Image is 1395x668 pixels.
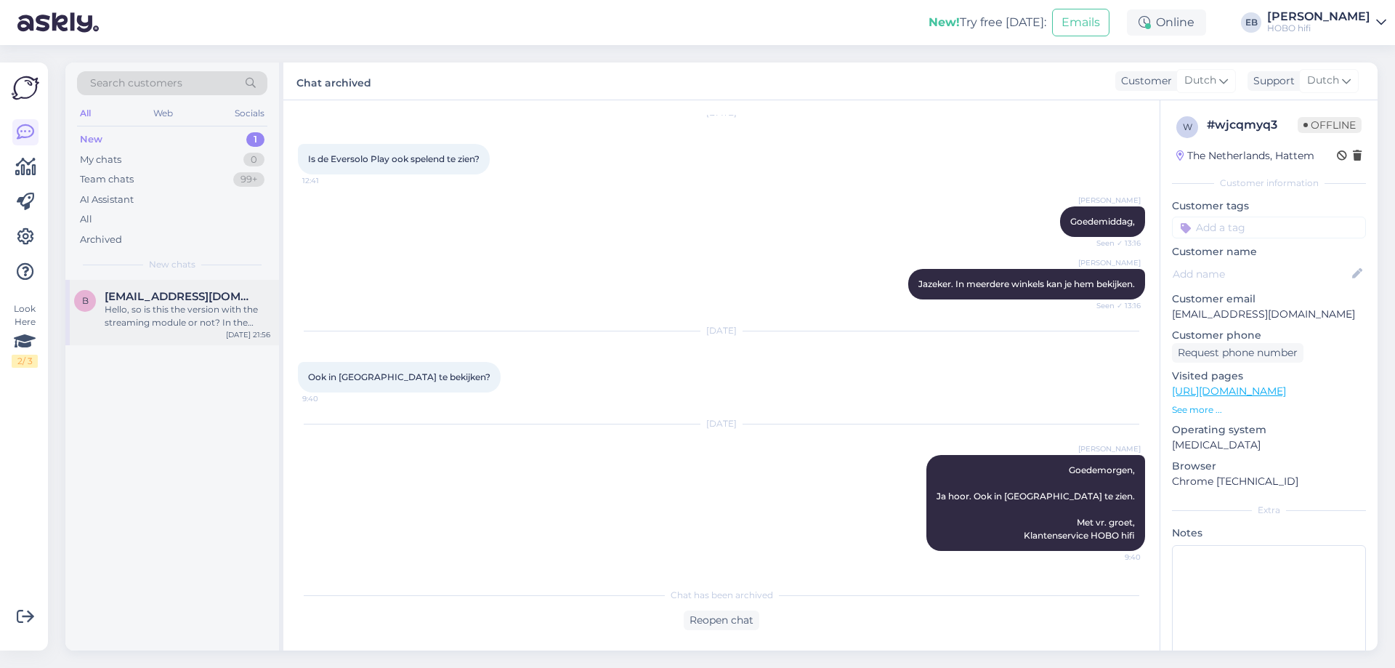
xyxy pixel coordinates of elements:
[1172,291,1366,307] p: Customer email
[1078,257,1141,268] span: [PERSON_NAME]
[1267,11,1386,34] a: [PERSON_NAME]HOBO hifi
[105,303,270,329] div: Hello, so is this the version with the streaming module or not? In the description it says so. Bu...
[298,324,1145,337] div: [DATE]
[1172,328,1366,343] p: Customer phone
[302,393,357,404] span: 9:40
[1173,266,1349,282] input: Add name
[1172,459,1366,474] p: Browser
[929,14,1046,31] div: Try free [DATE]:
[1172,198,1366,214] p: Customer tags
[1176,148,1314,164] div: The Netherlands, Hattem
[1172,385,1286,398] a: [URL][DOMAIN_NAME]
[1241,12,1261,33] div: EB
[1172,474,1366,489] p: Chrome [TECHNICAL_ID]
[298,417,1145,430] div: [DATE]
[1248,73,1295,89] div: Support
[671,589,773,602] span: Chat has been archived
[149,258,195,271] span: New chats
[1078,443,1141,454] span: [PERSON_NAME]
[1172,217,1366,238] input: Add a tag
[80,132,102,147] div: New
[12,355,38,368] div: 2 / 3
[1184,73,1216,89] span: Dutch
[233,172,264,187] div: 99+
[82,295,89,306] span: b
[1172,177,1366,190] div: Customer information
[1267,23,1370,34] div: HOBO hifi
[1086,552,1141,563] span: 9:40
[1307,73,1339,89] span: Dutch
[1052,9,1109,36] button: Emails
[243,153,264,167] div: 0
[929,15,960,29] b: New!
[77,104,94,123] div: All
[1086,238,1141,249] span: Seen ✓ 13:16
[80,153,121,167] div: My chats
[296,71,371,91] label: Chat archived
[1172,526,1366,541] p: Notes
[12,302,38,368] div: Look Here
[1070,216,1135,227] span: Goedemiddag,
[684,611,759,630] div: Reopen chat
[1115,73,1172,89] div: Customer
[246,132,264,147] div: 1
[1172,369,1366,384] p: Visited pages
[1086,300,1141,311] span: Seen ✓ 13:16
[226,329,270,340] div: [DATE] 21:56
[90,76,182,91] span: Search customers
[80,233,122,247] div: Archived
[918,278,1135,289] span: Jazeker. In meerdere winkels kan je hem bekijken.
[1267,11,1370,23] div: [PERSON_NAME]
[1172,343,1303,363] div: Request phone number
[80,172,134,187] div: Team chats
[1078,195,1141,206] span: [PERSON_NAME]
[232,104,267,123] div: Socials
[12,74,39,102] img: Askly Logo
[1172,244,1366,259] p: Customer name
[308,153,480,164] span: Is de Eversolo Play ook spelend te zien?
[80,212,92,227] div: All
[1172,403,1366,417] p: See more ...
[308,371,490,382] span: Ook in [GEOGRAPHIC_DATA] te bekijken?
[1207,116,1298,134] div: # wjcqmyq3
[1172,422,1366,438] p: Operating system
[150,104,176,123] div: Web
[80,193,134,207] div: AI Assistant
[1183,121,1192,132] span: w
[1127,9,1206,36] div: Online
[1298,117,1362,133] span: Offline
[1172,504,1366,517] div: Extra
[1172,438,1366,453] p: [MEDICAL_DATA]
[105,290,256,303] span: basbonte@me.com
[302,175,357,186] span: 12:41
[1172,307,1366,322] p: [EMAIL_ADDRESS][DOMAIN_NAME]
